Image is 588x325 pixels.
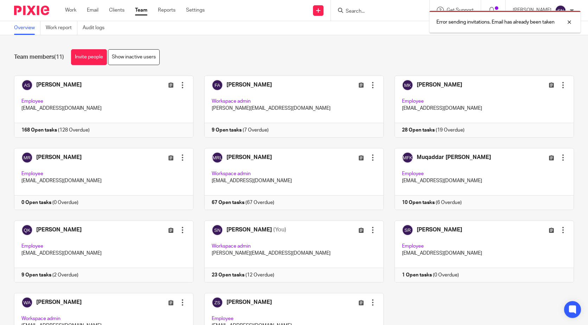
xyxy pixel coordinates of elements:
span: (11) [54,54,64,60]
img: Pixie [14,6,49,15]
a: Show inactive users [108,49,160,65]
h1: Team members [14,53,64,61]
a: Work report [46,21,77,35]
img: svg%3E [555,5,566,16]
p: Error sending invitations. Email has already been taken [436,19,555,26]
a: Reports [158,7,175,14]
a: Settings [186,7,205,14]
a: Email [87,7,98,14]
a: Work [65,7,76,14]
a: Overview [14,21,40,35]
a: Team [135,7,147,14]
a: Clients [109,7,124,14]
a: Audit logs [83,21,110,35]
a: Invite people [71,49,107,65]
